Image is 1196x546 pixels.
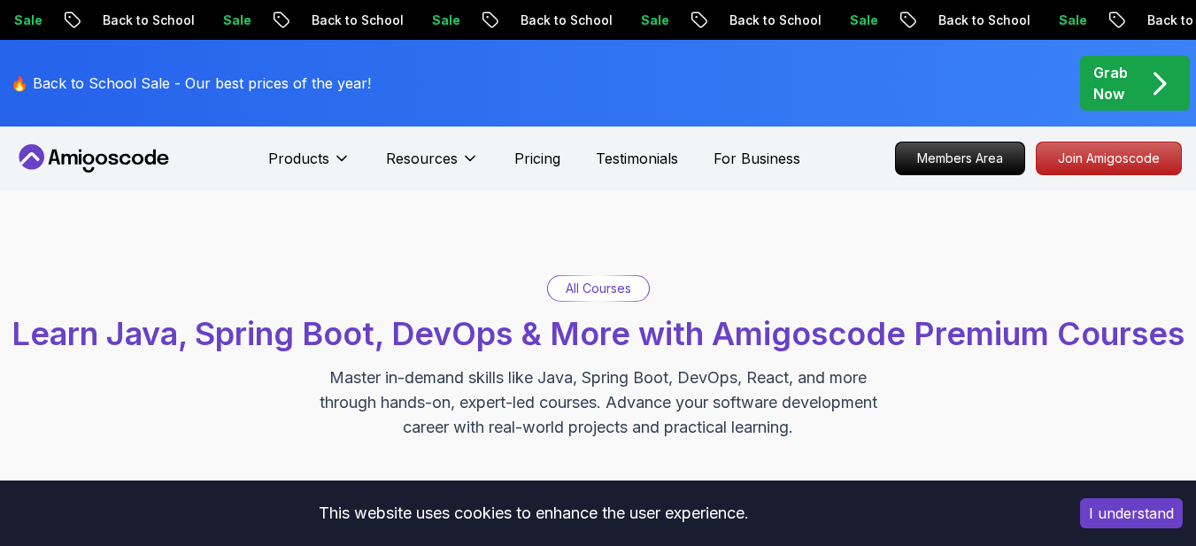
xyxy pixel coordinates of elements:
button: Accept cookies [1080,498,1183,528]
button: Resources [386,148,479,183]
p: Back to School [506,12,627,29]
a: Pricing [514,148,560,169]
p: Sale [209,12,266,29]
button: Products [268,148,351,183]
p: Sale [1045,12,1101,29]
p: Master in-demand skills like Java, Spring Boot, DevOps, React, and more through hands-on, expert-... [301,365,896,440]
a: Testimonials [596,148,678,169]
p: All Courses [566,280,631,297]
p: Sale [836,12,892,29]
span: Learn Java, Spring Boot, DevOps & More with Amigoscode Premium Courses [12,314,1184,353]
div: This website uses cookies to enhance the user experience. [13,494,1053,533]
p: Sale [418,12,475,29]
p: Grab Now [1093,62,1128,104]
a: Join Amigoscode [1036,142,1182,175]
p: Products [268,148,329,169]
a: Members Area [895,142,1025,175]
p: Back to School [715,12,836,29]
p: Sale [627,12,683,29]
p: Back to School [89,12,209,29]
p: 🔥 Back to School Sale - Our best prices of the year! [11,73,371,94]
p: Resources [386,148,458,169]
p: Join Amigoscode [1037,142,1181,174]
p: Back to School [297,12,418,29]
p: Members Area [896,142,1024,174]
a: For Business [714,148,800,169]
p: Back to School [924,12,1045,29]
